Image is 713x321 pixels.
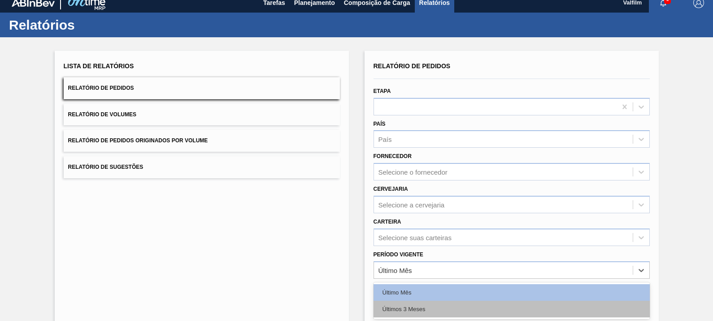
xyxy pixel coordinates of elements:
[64,156,340,178] button: Relatório de Sugestões
[374,251,423,258] label: Período Vigente
[9,20,168,30] h1: Relatórios
[374,219,401,225] label: Carteira
[68,85,134,91] span: Relatório de Pedidos
[374,301,650,317] div: Últimos 3 Meses
[68,137,208,144] span: Relatório de Pedidos Originados por Volume
[378,136,392,143] div: País
[378,168,448,176] div: Selecione o fornecedor
[374,186,408,192] label: Cervejaria
[64,104,340,126] button: Relatório de Volumes
[68,111,136,118] span: Relatório de Volumes
[64,130,340,152] button: Relatório de Pedidos Originados por Volume
[374,62,451,70] span: Relatório de Pedidos
[68,164,143,170] span: Relatório de Sugestões
[378,266,412,274] div: Último Mês
[378,233,452,241] div: Selecione suas carteiras
[374,153,412,159] label: Fornecedor
[378,201,445,208] div: Selecione a cervejaria
[64,62,134,70] span: Lista de Relatórios
[374,88,391,94] label: Etapa
[374,284,650,301] div: Último Mês
[64,77,340,99] button: Relatório de Pedidos
[374,121,386,127] label: País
